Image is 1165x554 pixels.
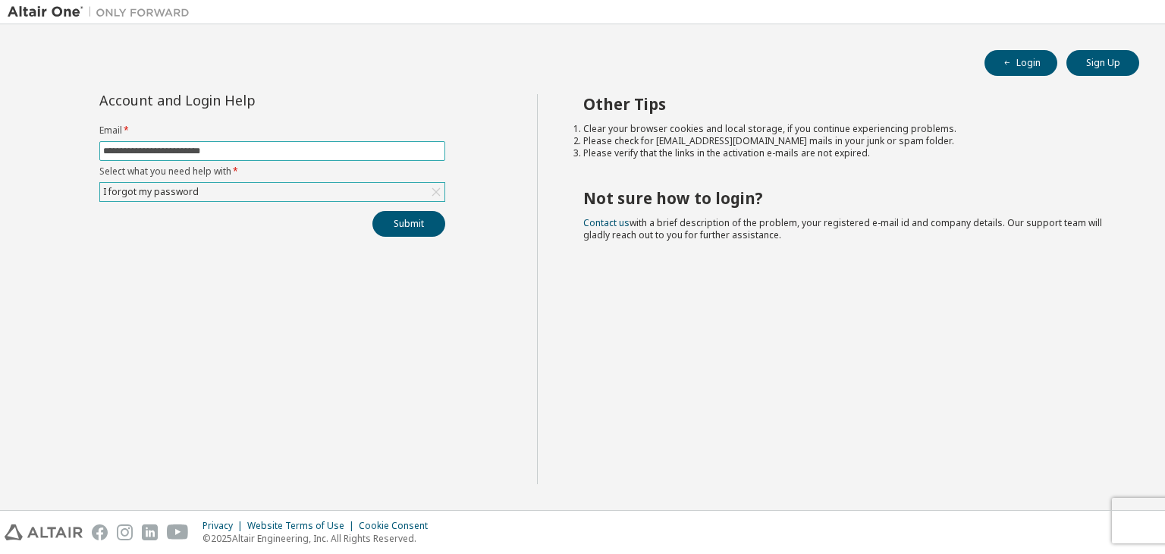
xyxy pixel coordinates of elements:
[5,524,83,540] img: altair_logo.svg
[583,147,1113,159] li: Please verify that the links in the activation e-mails are not expired.
[372,211,445,237] button: Submit
[142,524,158,540] img: linkedin.svg
[203,520,247,532] div: Privacy
[583,123,1113,135] li: Clear your browser cookies and local storage, if you continue experiencing problems.
[101,184,201,200] div: I forgot my password
[583,94,1113,114] h2: Other Tips
[247,520,359,532] div: Website Terms of Use
[99,94,376,106] div: Account and Login Help
[583,216,1102,241] span: with a brief description of the problem, your registered e-mail id and company details. Our suppo...
[583,188,1113,208] h2: Not sure how to login?
[984,50,1057,76] button: Login
[583,135,1113,147] li: Please check for [EMAIL_ADDRESS][DOMAIN_NAME] mails in your junk or spam folder.
[100,183,444,201] div: I forgot my password
[167,524,189,540] img: youtube.svg
[8,5,197,20] img: Altair One
[92,524,108,540] img: facebook.svg
[117,524,133,540] img: instagram.svg
[99,165,445,178] label: Select what you need help with
[1066,50,1139,76] button: Sign Up
[99,124,445,137] label: Email
[583,216,630,229] a: Contact us
[203,532,437,545] p: © 2025 Altair Engineering, Inc. All Rights Reserved.
[359,520,437,532] div: Cookie Consent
